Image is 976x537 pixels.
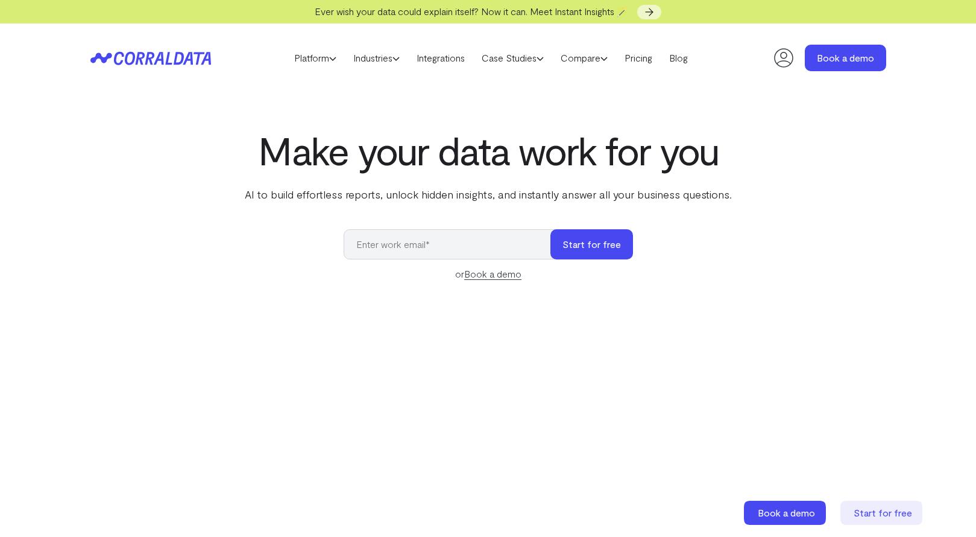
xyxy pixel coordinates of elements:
[242,129,734,172] h1: Make your data work for you
[242,186,734,202] p: AI to build effortless reports, unlock hidden insights, and instantly answer all your business qu...
[854,507,912,518] span: Start for free
[550,229,633,259] button: Start for free
[408,49,473,67] a: Integrations
[758,507,815,518] span: Book a demo
[286,49,345,67] a: Platform
[744,501,828,525] a: Book a demo
[473,49,552,67] a: Case Studies
[616,49,661,67] a: Pricing
[552,49,616,67] a: Compare
[345,49,408,67] a: Industries
[805,45,886,71] a: Book a demo
[840,501,925,525] a: Start for free
[344,229,562,259] input: Enter work email*
[661,49,696,67] a: Blog
[344,267,633,281] div: or
[315,5,629,17] span: Ever wish your data could explain itself? Now it can. Meet Instant Insights 🪄
[464,268,521,280] a: Book a demo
